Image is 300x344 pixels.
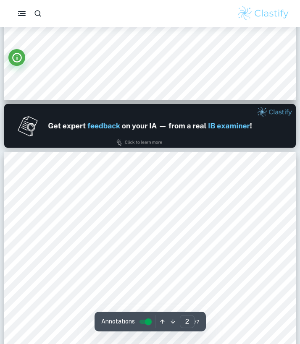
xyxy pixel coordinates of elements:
span: / 7 [195,318,199,326]
span: Annotations [101,317,135,326]
img: Ad [4,104,296,148]
button: Info [8,49,25,66]
img: Clastify logo [237,5,290,22]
